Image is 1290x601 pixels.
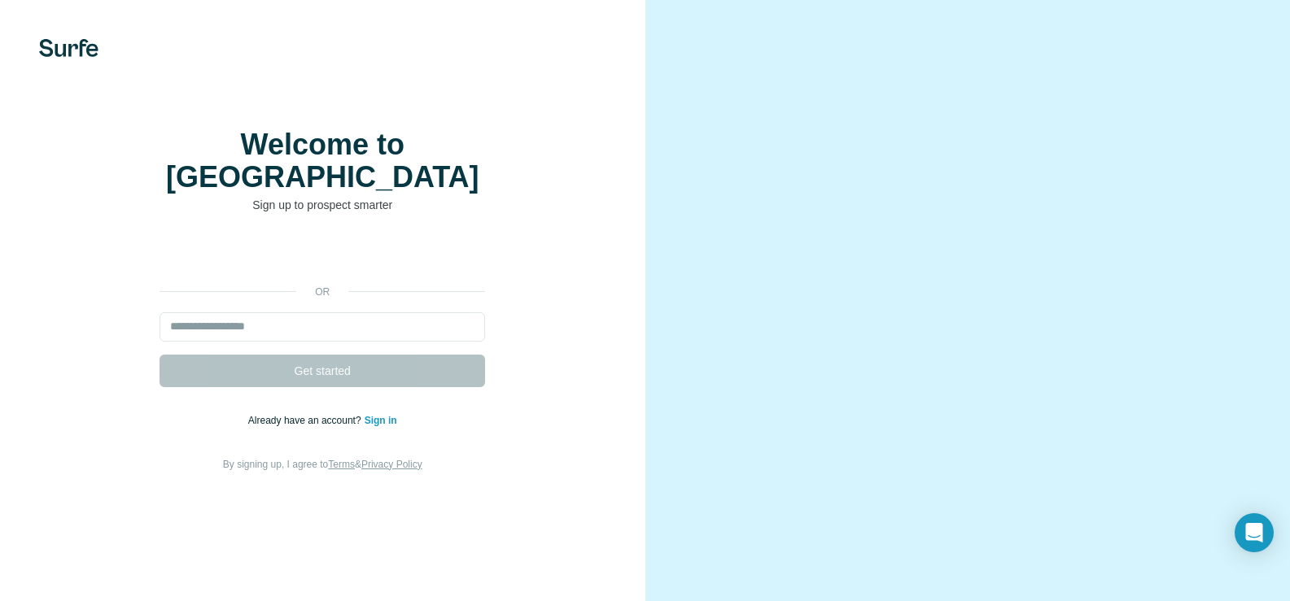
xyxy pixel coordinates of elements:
span: Already have an account? [248,415,365,426]
a: Privacy Policy [361,459,422,470]
p: or [296,285,348,299]
div: Open Intercom Messenger [1235,513,1274,552]
p: Sign up to prospect smarter [160,197,485,213]
span: By signing up, I agree to & [223,459,422,470]
h1: Welcome to [GEOGRAPHIC_DATA] [160,128,485,194]
iframe: Sign in with Google Button [151,237,493,273]
a: Terms [328,459,355,470]
a: Sign in [365,415,397,426]
img: Surfe's logo [39,39,98,57]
